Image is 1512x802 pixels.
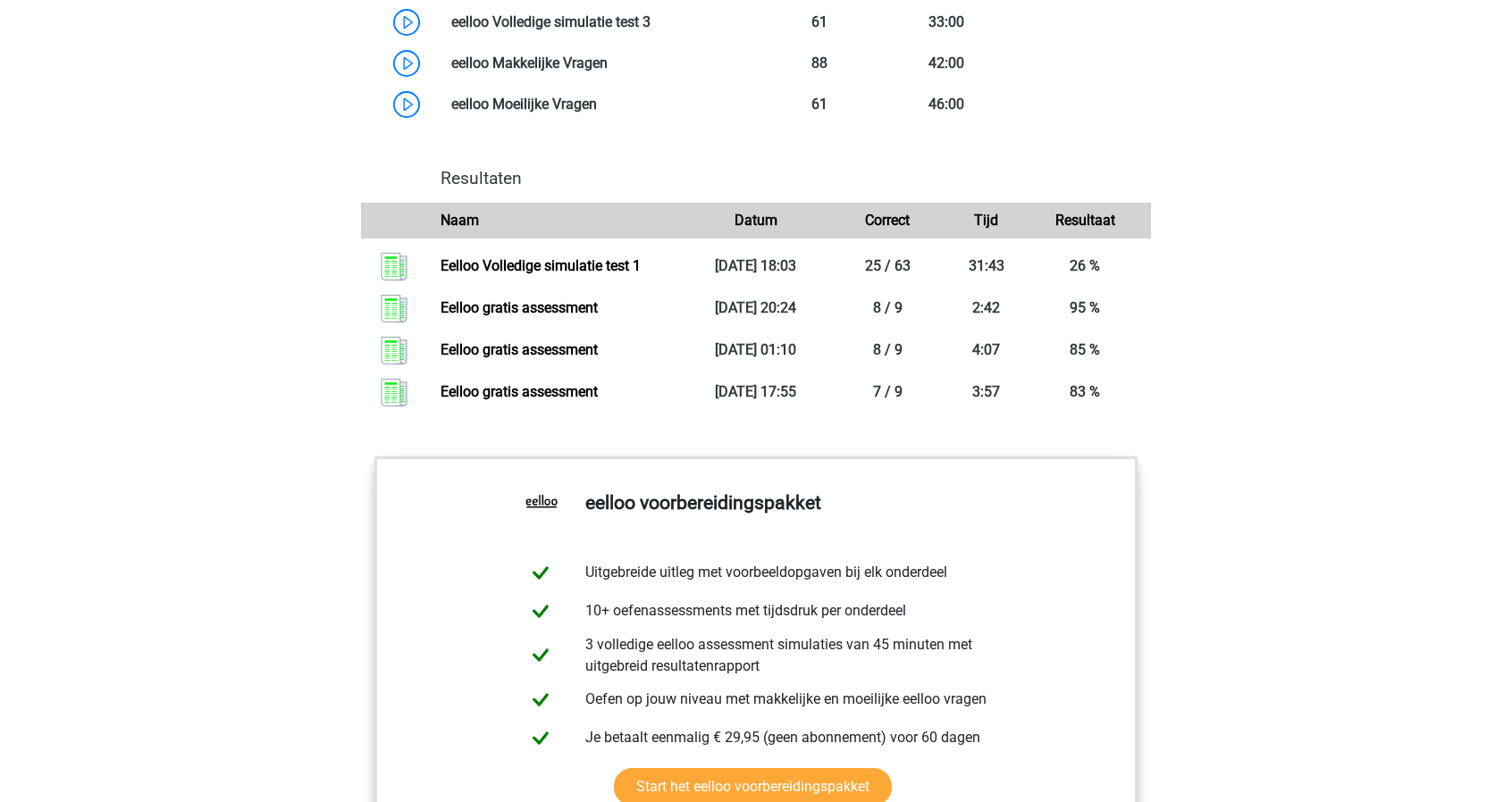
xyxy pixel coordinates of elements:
[953,210,1020,231] div: Tijd
[441,299,598,316] a: Eelloo gratis assessment
[822,210,953,231] div: Correct
[438,53,756,74] div: eelloo Makkelijke Vragen
[441,168,1138,188] h4: Resultaten
[441,383,598,400] a: Eelloo gratis assessment
[441,341,598,358] a: Eelloo gratis assessment
[1020,210,1151,231] div: Resultaat
[438,12,756,33] div: eelloo Volledige simulatie test 3
[427,210,691,231] div: Naam
[441,257,641,274] a: Eelloo Volledige simulatie test 1
[438,94,756,115] div: eelloo Moeilijke Vragen
[690,210,821,231] div: Datum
